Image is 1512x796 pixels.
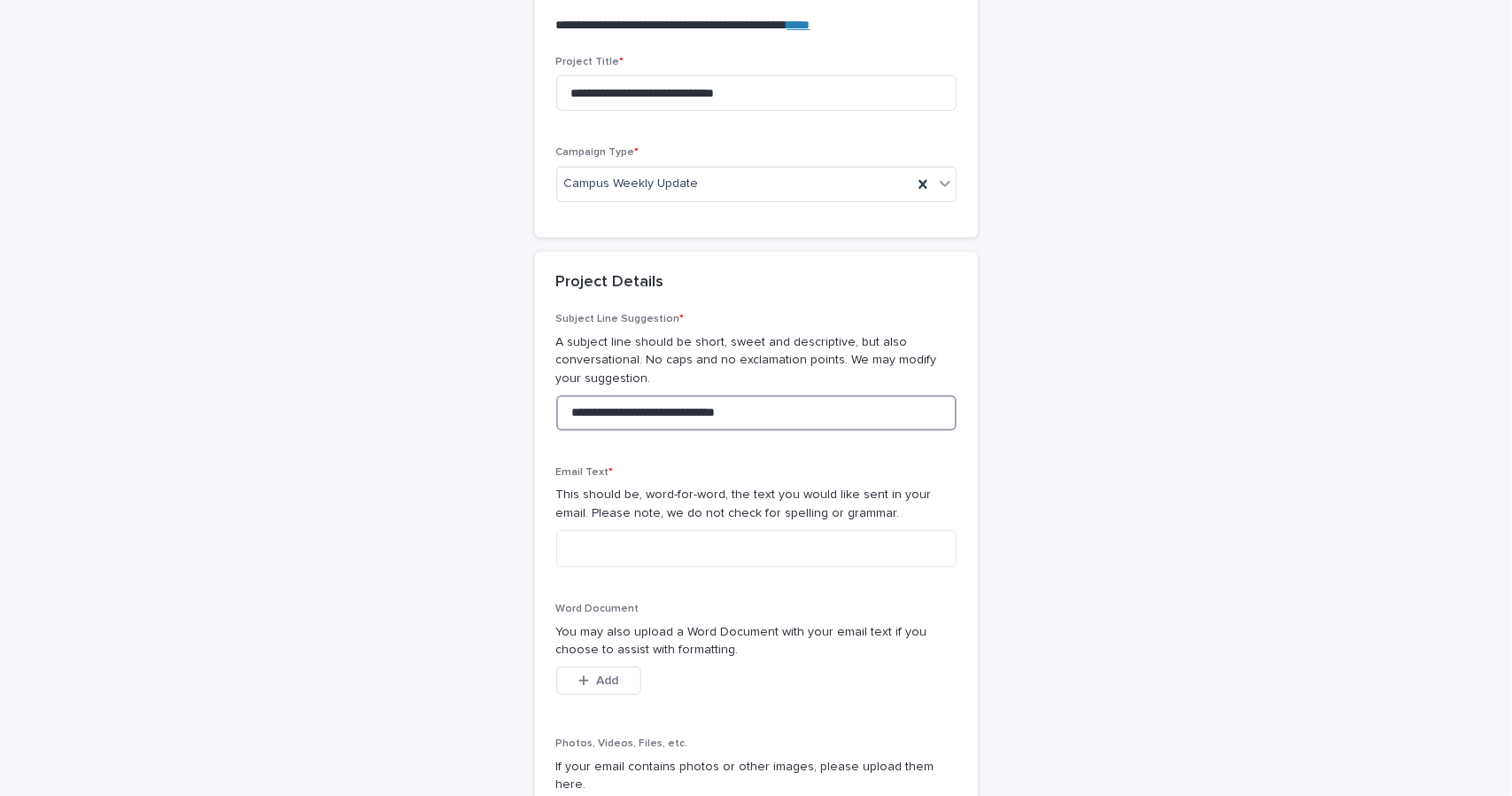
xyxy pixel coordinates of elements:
[556,758,957,795] p: If your email contains photos or other images, please upload them here.
[556,667,641,695] button: Add
[556,738,688,749] span: Photos, Videos, Files, etc.
[556,57,624,67] span: Project Title
[556,486,957,523] p: This should be, word-for-word, the text you would like sent in your email. Please note, we do not...
[556,623,957,660] p: You may also upload a Word Document with your email text if you choose to assist with formatting.
[556,147,640,158] span: Campaign Type
[556,333,957,388] p: A subject line should be short, sweet and descriptive, but also conversational. No caps and no ex...
[564,175,699,193] span: Campus Weekly Update
[556,314,685,324] span: Subject Line Suggestion
[596,675,618,687] span: Add
[556,604,640,614] span: Word Document
[556,467,614,478] span: Email Text
[556,273,664,293] h2: Project Details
